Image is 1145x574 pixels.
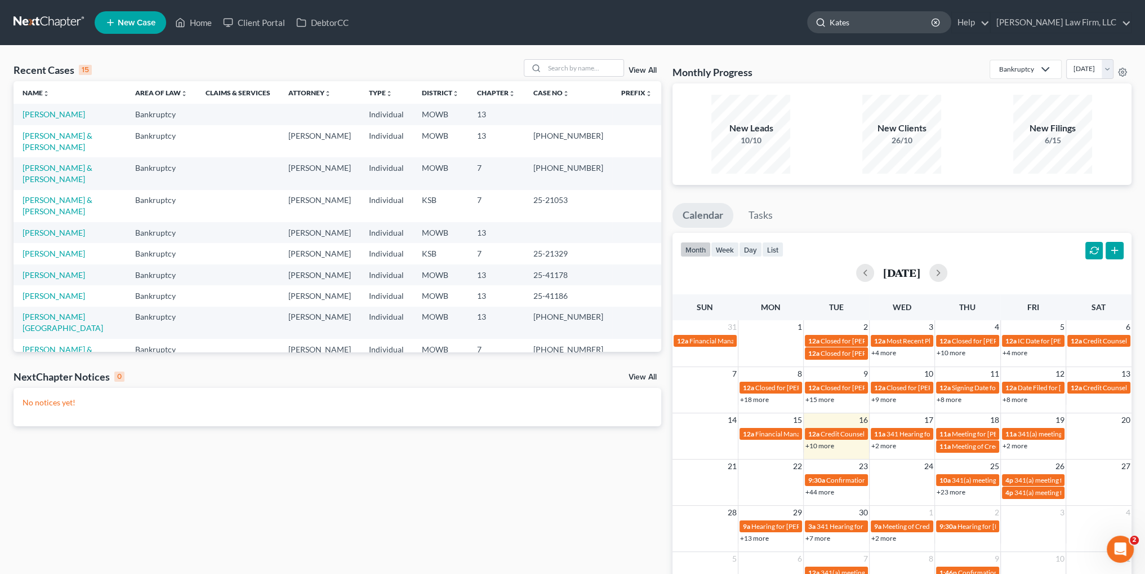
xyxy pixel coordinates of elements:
[1005,488,1013,497] span: 4p
[928,320,934,334] span: 3
[740,534,769,542] a: +13 more
[279,157,360,189] td: [PERSON_NAME]
[697,302,713,312] span: Sun
[928,552,934,566] span: 8
[939,430,951,438] span: 11a
[874,383,885,392] span: 12a
[989,367,1000,381] span: 11
[755,383,840,392] span: Closed for [PERSON_NAME]
[808,349,819,357] span: 12a
[939,522,956,531] span: 9:30a
[1120,367,1131,381] span: 13
[14,63,92,77] div: Recent Cases
[135,89,188,97] a: Area of Lawunfold_more
[118,19,155,27] span: New Case
[871,534,896,542] a: +2 more
[468,339,524,371] td: 7
[1013,135,1092,146] div: 6/15
[23,345,92,365] a: [PERSON_NAME] & [PERSON_NAME]
[1018,337,1104,345] span: IC Date for [PERSON_NAME]
[23,291,85,301] a: [PERSON_NAME]
[79,65,92,75] div: 15
[468,264,524,285] td: 13
[727,320,738,334] span: 31
[1018,430,1126,438] span: 341(a) meeting for [PERSON_NAME]
[743,430,754,438] span: 12a
[1018,383,1112,392] span: Date Filed for [PERSON_NAME]
[858,460,869,473] span: 23
[524,285,612,306] td: 25-41186
[545,60,623,76] input: Search by name...
[672,203,733,228] a: Calendar
[360,222,413,243] td: Individual
[923,367,934,381] span: 10
[862,552,869,566] span: 7
[805,534,830,542] a: +7 more
[937,348,965,357] a: +10 more
[360,243,413,264] td: Individual
[796,552,803,566] span: 6
[1054,413,1066,427] span: 19
[524,190,612,222] td: 25-21053
[1014,476,1123,484] span: 341(a) meeting for [PERSON_NAME]
[883,522,1008,531] span: Meeting of Creditors for [PERSON_NAME]
[993,320,1000,334] span: 4
[792,506,803,519] span: 29
[871,348,896,357] a: +4 more
[993,552,1000,566] span: 9
[468,157,524,189] td: 7
[874,522,881,531] span: 9a
[1054,367,1066,381] span: 12
[939,383,951,392] span: 12a
[621,89,652,97] a: Prefixunfold_more
[727,460,738,473] span: 21
[524,243,612,264] td: 25-21329
[1091,302,1106,312] span: Sat
[23,163,92,184] a: [PERSON_NAME] & [PERSON_NAME]
[808,337,819,345] span: 12a
[126,157,197,189] td: Bankruptcy
[360,125,413,157] td: Individual
[1013,122,1092,135] div: New Filings
[989,413,1000,427] span: 18
[808,383,819,392] span: 12a
[23,249,85,258] a: [PERSON_NAME]
[792,413,803,427] span: 15
[477,89,515,97] a: Chapterunfold_more
[413,243,468,264] td: KSB
[1059,320,1066,334] span: 5
[126,190,197,222] td: Bankruptcy
[1005,337,1017,345] span: 12a
[524,157,612,189] td: [PHONE_NUMBER]
[413,125,468,157] td: MOWB
[126,339,197,371] td: Bankruptcy
[524,339,612,371] td: [PHONE_NUMBER]
[1059,506,1066,519] span: 3
[413,339,468,371] td: MOWB
[928,506,934,519] span: 1
[952,337,1036,345] span: Closed for [PERSON_NAME]
[939,337,951,345] span: 12a
[23,195,92,216] a: [PERSON_NAME] & [PERSON_NAME]
[727,506,738,519] span: 28
[808,476,825,484] span: 9:30a
[360,307,413,339] td: Individual
[796,367,803,381] span: 8
[731,367,738,381] span: 7
[817,522,977,531] span: 341 Hearing for [PERSON_NAME] & [PERSON_NAME]
[197,81,279,104] th: Claims & Services
[279,243,360,264] td: [PERSON_NAME]
[23,270,85,280] a: [PERSON_NAME]
[468,125,524,157] td: 13
[762,242,783,257] button: list
[126,285,197,306] td: Bankruptcy
[1120,460,1131,473] span: 27
[1107,536,1134,563] iframe: Intercom live chat
[23,89,50,97] a: Nameunfold_more
[792,460,803,473] span: 22
[279,339,360,371] td: [PERSON_NAME]
[893,302,911,312] span: Wed
[279,307,360,339] td: [PERSON_NAME]
[360,264,413,285] td: Individual
[952,442,1077,451] span: Meeting of Creditors for [PERSON_NAME]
